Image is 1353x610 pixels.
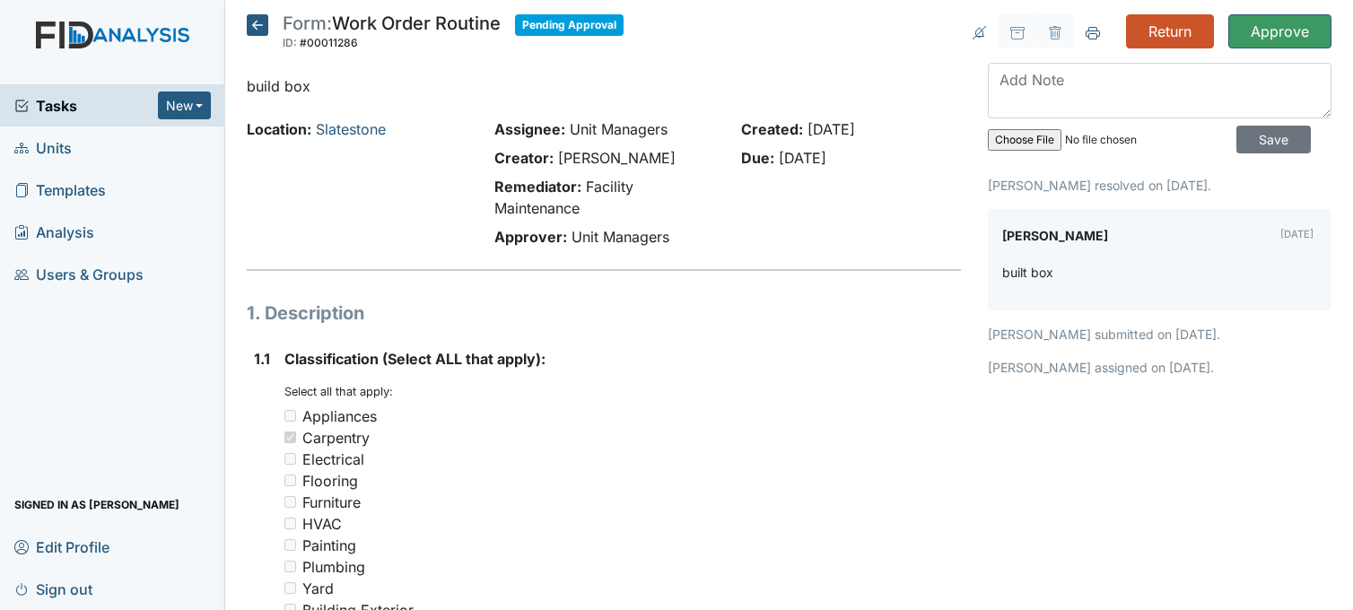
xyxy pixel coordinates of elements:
span: [PERSON_NAME] [558,149,676,167]
input: Painting [284,539,296,551]
div: HVAC [302,513,342,535]
input: Carpentry [284,431,296,443]
strong: Creator: [494,149,554,167]
span: Pending Approval [515,14,624,36]
span: Classification (Select ALL that apply): [284,350,546,368]
input: Approve [1228,14,1331,48]
p: [PERSON_NAME] assigned on [DATE]. [988,358,1331,377]
strong: Due: [741,149,774,167]
span: Edit Profile [14,533,109,561]
span: Signed in as [PERSON_NAME] [14,491,179,518]
span: Units [14,134,72,161]
div: Carpentry [302,427,370,449]
input: Plumbing [284,561,296,572]
input: Yard [284,582,296,594]
span: Templates [14,176,106,204]
strong: Remediator: [494,178,581,196]
input: Appliances [284,410,296,422]
span: Analysis [14,218,94,246]
input: Flooring [284,475,296,486]
span: Form: [283,13,332,34]
span: Unit Managers [572,228,669,246]
span: #00011286 [300,36,358,49]
strong: Location: [247,120,311,138]
div: Electrical [302,449,364,470]
input: HVAC [284,518,296,529]
span: [DATE] [807,120,855,138]
small: [DATE] [1280,228,1314,240]
small: Select all that apply: [284,385,393,398]
p: [PERSON_NAME] resolved on [DATE]. [988,176,1331,195]
strong: Created: [741,120,803,138]
div: Painting [302,535,356,556]
p: built box [1002,263,1053,282]
span: Sign out [14,575,92,603]
input: Furniture [284,496,296,508]
button: New [158,91,212,119]
div: Flooring [302,470,358,492]
input: Return [1126,14,1214,48]
strong: Assignee: [494,120,565,138]
div: Furniture [302,492,361,513]
div: Plumbing [302,556,365,578]
input: Electrical [284,453,296,465]
span: Unit Managers [570,120,668,138]
label: 1.1 [254,348,270,370]
h1: 1. Description [247,300,961,327]
a: Tasks [14,95,158,117]
span: ID: [283,36,297,49]
p: [PERSON_NAME] submitted on [DATE]. [988,325,1331,344]
div: Work Order Routine [283,14,501,54]
span: [DATE] [779,149,826,167]
div: Appliances [302,405,377,427]
a: Slatestone [316,120,386,138]
p: build box [247,75,961,97]
label: [PERSON_NAME] [1002,223,1108,248]
div: Yard [302,578,334,599]
strong: Approver: [494,228,567,246]
input: Save [1236,126,1311,153]
span: Users & Groups [14,260,144,288]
